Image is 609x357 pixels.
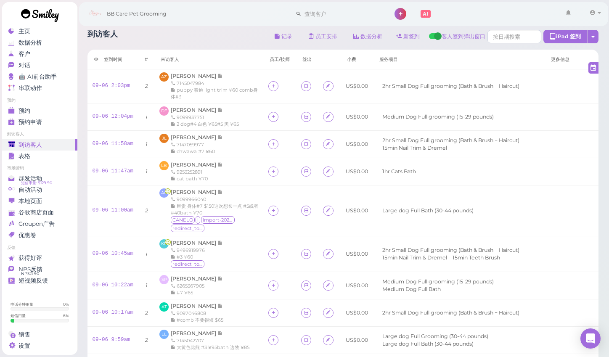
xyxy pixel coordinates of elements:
a: 设置 [2,340,77,352]
a: 优惠卷 [2,230,77,241]
li: Medium Dog Full grooming (15-29 pounds) [380,278,496,286]
th: 更多信息 [545,50,598,69]
span: 记录 [217,73,223,79]
span: 本地页面 [19,198,42,205]
span: 短视频反馈 [19,277,48,284]
td: US$0.00 [341,185,373,236]
a: [PERSON_NAME] [171,189,223,195]
button: 记录 [267,30,299,43]
li: 15min Nail Trim & Dremel [380,254,449,262]
span: 优惠卷 [19,232,36,239]
li: Medium Dog Full grooming (15-29 pounds) [380,113,496,121]
div: 6 % [63,313,69,318]
a: [PERSON_NAME] [171,134,223,140]
span: 短信币量: $129.90 [21,180,52,186]
span: 记录 [217,303,223,309]
span: 自动活动 [19,186,42,193]
div: 9099937751 [171,114,239,121]
input: 查询客户 [302,7,383,21]
th: 服务项目 [373,50,545,69]
td: US$0.00 [341,158,373,185]
span: LL [159,330,169,339]
li: 2hr Small Dog Full grooming (Bath & Brush + Haircut) [380,309,522,317]
li: Large dog Full Bath (30-44 pounds) [380,340,476,348]
input: 按日期搜索 [487,30,541,43]
span: #7 ¥65 [177,290,193,296]
a: 09-06 2:03pm [93,83,130,89]
i: 1 [146,168,148,175]
span: AZ [159,72,169,82]
span: [PERSON_NAME] [171,189,217,195]
a: NPS反馈 NPS® 90 [2,264,77,275]
li: Large dog Full Bath (30-44 pounds) [380,207,476,214]
th: 来访客人 [154,50,263,69]
span: [PERSON_NAME] [171,134,217,140]
span: puppy 泰迪 light trim ¥60 comb身体#3 [171,87,258,100]
span: SP [159,275,169,284]
a: 销售 [2,329,77,340]
div: 7145042707 [171,337,249,344]
li: 15min Teeth Brush [450,254,502,262]
span: #3 ¥60 [177,254,193,260]
span: redirect_to_google [171,260,204,268]
div: 9496919976 [171,247,223,254]
td: US$0.00 [341,131,373,158]
a: 串联动作 [2,82,77,94]
span: 预约 [19,107,30,114]
span: 表格 [19,153,30,160]
span: 预约申请 [19,119,42,126]
span: [PERSON_NAME] [171,275,217,282]
span: JL [159,134,169,143]
div: 9253252891 [171,169,223,175]
i: 2 [145,83,148,89]
span: 主页 [19,28,30,35]
td: US$0.00 [341,69,373,103]
span: 大黄色比熊 #3 ¥95bath 边牧 ¥85 [177,344,249,350]
div: 0 % [63,301,69,307]
li: Medium Dog Full Bath [380,286,443,293]
div: 6265367905 [171,283,223,289]
li: 2hr Small Dog Full grooming (Bath & Brush + Haircut) [380,246,522,254]
a: 预约 [2,105,77,116]
a: 09-06 10:17am [93,309,134,315]
i: 2 [145,207,148,214]
span: 获得好评 [19,254,42,262]
td: US$0.00 [341,103,373,131]
span: [PERSON_NAME] [171,240,217,246]
a: [PERSON_NAME] [171,275,223,282]
a: 09-06 10:45am [93,251,134,257]
i: Agreement form [326,207,331,214]
a: [PERSON_NAME] [171,107,223,113]
i: 1 [146,141,148,147]
li: 到访客人 [2,131,77,137]
i: Agreement form [326,114,331,120]
div: 短信用量 [11,313,26,318]
a: 自动活动 [2,184,77,196]
span: DF [159,106,169,116]
i: 1 [146,282,148,288]
a: 主页 [2,26,77,37]
span: chwawa #7 ¥60 [177,148,215,154]
i: 2 [145,337,148,343]
a: 09-06 12:04pm [93,114,134,119]
a: 数据分析 [2,37,77,48]
div: 9097046808 [171,310,223,317]
span: Groupon广告 [19,220,55,227]
a: Groupon广告 [2,218,77,230]
a: 客户 [2,48,77,60]
i: Agreement form [326,337,331,343]
i: Agreement form [326,251,331,257]
span: [PERSON_NAME] [171,161,217,168]
li: 2hr Small Dog Full grooming (Bath & Brush + Haircut) [380,137,522,144]
h1: 到访客人 [87,30,118,45]
td: US$0.00 [341,327,373,354]
span: AT [159,302,169,312]
li: Large dog Full Grooming (30-44 pounds) [380,333,490,340]
span: 客户 [19,50,30,58]
span: LB [159,161,169,170]
span: 销售 [19,331,30,338]
span: 记录 [217,134,223,140]
span: 群发活动 [19,175,42,182]
span: 巨贵 身体#7 $150这次想长一点 #5或者#40bath ¥70 [171,203,258,216]
li: 反馈 [2,245,77,251]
